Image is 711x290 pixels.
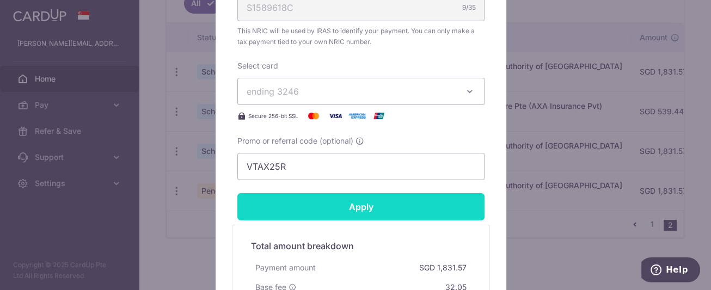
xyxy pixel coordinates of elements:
[415,258,471,277] div: SGD 1,831.57
[237,26,485,47] span: This NRIC will be used by IRAS to identify your payment. You can only make a tax payment tied to ...
[462,2,476,13] div: 9/35
[251,239,471,252] h5: Total amount breakdown
[346,109,368,122] img: American Express
[303,109,324,122] img: Mastercard
[237,135,353,146] span: Promo or referral code (optional)
[324,109,346,122] img: Visa
[237,60,278,71] label: Select card
[237,193,485,220] input: Apply
[641,257,700,285] iframe: Opens a widget where you can find more information
[247,86,299,97] span: ending 3246
[248,112,298,120] span: Secure 256-bit SSL
[368,109,390,122] img: UnionPay
[251,258,320,277] div: Payment amount
[237,78,485,105] button: ending 3246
